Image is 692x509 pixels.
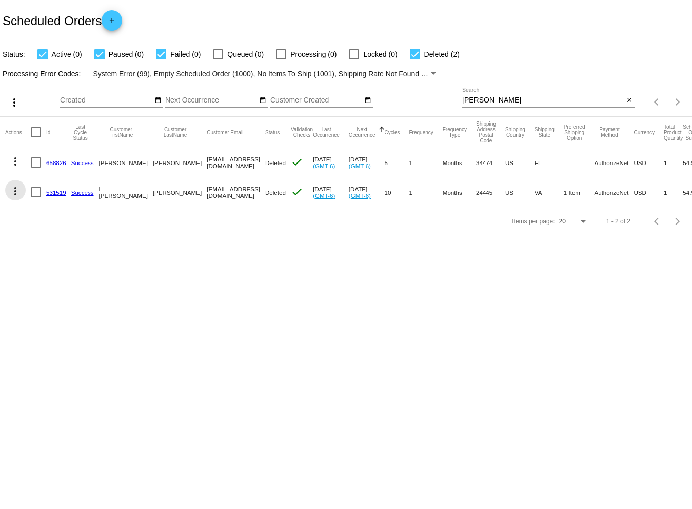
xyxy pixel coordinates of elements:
[512,218,555,225] div: Items per page:
[424,48,460,60] span: Deleted (2)
[60,96,152,105] input: Created
[46,189,66,196] a: 531519
[385,129,400,135] button: Change sorting for Cycles
[594,177,634,207] mat-cell: AuthorizeNet
[409,177,443,207] mat-cell: 1
[93,68,438,80] mat-select: Filter by Processing Error Codes
[634,148,664,177] mat-cell: USD
[667,92,688,112] button: Next page
[71,124,90,141] button: Change sorting for LastProcessingCycleId
[99,148,153,177] mat-cell: [PERSON_NAME]
[270,96,363,105] input: Customer Created
[443,148,476,177] mat-cell: Months
[46,159,66,166] a: 658826
[535,177,564,207] mat-cell: VA
[349,177,385,207] mat-cell: [DATE]
[290,48,337,60] span: Processing (0)
[3,70,81,78] span: Processing Error Codes:
[462,96,624,105] input: Search
[259,96,266,105] mat-icon: date_range
[153,148,207,177] mat-cell: [PERSON_NAME]
[594,127,624,138] button: Change sorting for PaymentMethod.Type
[207,177,265,207] mat-cell: [EMAIL_ADDRESS][DOMAIN_NAME]
[385,177,409,207] mat-cell: 10
[99,127,144,138] button: Change sorting for CustomerFirstName
[667,211,688,232] button: Next page
[349,162,371,169] a: (GMT-6)
[647,92,667,112] button: Previous page
[52,48,82,60] span: Active (0)
[443,127,467,138] button: Change sorting for FrequencyType
[313,162,335,169] a: (GMT-6)
[606,218,630,225] div: 1 - 2 of 2
[385,148,409,177] mat-cell: 5
[291,117,313,148] mat-header-cell: Validation Checks
[154,96,162,105] mat-icon: date_range
[8,96,21,109] mat-icon: more_vert
[313,177,349,207] mat-cell: [DATE]
[5,117,31,148] mat-header-cell: Actions
[71,159,94,166] a: Success
[364,96,371,105] mat-icon: date_range
[476,148,505,177] mat-cell: 34474
[664,177,683,207] mat-cell: 1
[634,177,664,207] mat-cell: USD
[3,50,25,58] span: Status:
[207,148,265,177] mat-cell: [EMAIL_ADDRESS][DOMAIN_NAME]
[664,117,683,148] mat-header-cell: Total Product Quantity
[559,218,588,226] mat-select: Items per page:
[9,155,22,168] mat-icon: more_vert
[153,127,197,138] button: Change sorting for CustomerLastName
[109,48,144,60] span: Paused (0)
[313,192,335,199] a: (GMT-6)
[207,129,243,135] button: Change sorting for CustomerEmail
[349,148,385,177] mat-cell: [DATE]
[106,17,118,29] mat-icon: add
[505,127,525,138] button: Change sorting for ShippingCountry
[99,177,153,207] mat-cell: L [PERSON_NAME]
[165,96,258,105] input: Next Occurrence
[153,177,207,207] mat-cell: [PERSON_NAME]
[626,96,633,105] mat-icon: close
[291,186,303,198] mat-icon: check
[535,148,564,177] mat-cell: FL
[227,48,264,60] span: Queued (0)
[409,148,443,177] mat-cell: 1
[409,129,433,135] button: Change sorting for Frequency
[170,48,201,60] span: Failed (0)
[535,127,555,138] button: Change sorting for ShippingState
[505,177,535,207] mat-cell: US
[313,148,349,177] mat-cell: [DATE]
[559,218,566,225] span: 20
[313,127,340,138] button: Change sorting for LastOccurrenceUtc
[291,156,303,168] mat-icon: check
[647,211,667,232] button: Previous page
[265,129,280,135] button: Change sorting for Status
[664,148,683,177] mat-cell: 1
[349,127,375,138] button: Change sorting for NextOccurrenceUtc
[46,129,50,135] button: Change sorting for Id
[363,48,397,60] span: Locked (0)
[564,177,595,207] mat-cell: 1 Item
[476,121,496,144] button: Change sorting for ShippingPostcode
[634,129,655,135] button: Change sorting for CurrencyIso
[349,192,371,199] a: (GMT-6)
[3,10,122,31] h2: Scheduled Orders
[71,189,94,196] a: Success
[265,189,286,196] span: Deleted
[265,159,286,166] span: Deleted
[624,95,635,106] button: Clear
[564,124,585,141] button: Change sorting for PreferredShippingOption
[9,185,22,197] mat-icon: more_vert
[505,148,535,177] mat-cell: US
[443,177,476,207] mat-cell: Months
[476,177,505,207] mat-cell: 24445
[594,148,634,177] mat-cell: AuthorizeNet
